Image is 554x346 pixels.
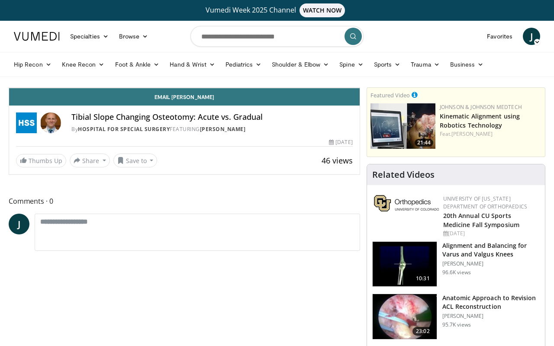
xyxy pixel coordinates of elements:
[372,170,435,180] h4: Related Videos
[415,139,433,147] span: 21:44
[65,28,114,45] a: Specialties
[114,28,154,45] a: Browse
[412,274,433,283] span: 10:31
[373,294,437,339] img: fu_1.png.150x105_q85_crop-smart_upscale.jpg
[16,154,66,167] a: Thumbs Up
[9,214,29,234] a: J
[406,56,445,73] a: Trauma
[440,130,541,138] div: Feat.
[15,3,539,17] a: Vumedi Week 2025 ChannelWATCH NOW
[523,28,540,45] a: J
[372,294,540,340] a: 23:02 Anatomic Approach to Revision ACL Reconstruction [PERSON_NAME] 95.7K views
[16,112,37,133] img: Hospital for Special Surgery
[412,327,433,336] span: 23:02
[442,269,471,276] p: 96.6K views
[322,155,353,166] span: 46 views
[300,3,345,17] span: WATCH NOW
[329,138,352,146] div: [DATE]
[9,88,360,106] a: Email [PERSON_NAME]
[370,103,435,149] a: 21:44
[440,103,522,111] a: Johnson & Johnson MedTech
[70,154,110,167] button: Share
[220,56,267,73] a: Pediatrics
[451,130,493,138] a: [PERSON_NAME]
[9,195,360,207] span: Comments 0
[442,260,540,267] p: [PERSON_NAME]
[442,313,540,320] p: [PERSON_NAME]
[71,112,353,122] h4: Tibial Slope Changing Osteotomy: Acute vs. Gradual
[40,112,61,133] img: Avatar
[482,28,518,45] a: Favorites
[57,56,110,73] a: Knee Recon
[374,195,439,211] img: 355603a8-37da-49b6-856f-e00d7e9307d3.png.150x105_q85_autocrop_double_scale_upscale_version-0.2.png
[443,230,538,237] div: [DATE]
[442,294,540,311] h3: Anatomic Approach to Revision ACL Reconstruction
[190,26,364,47] input: Search topics, interventions
[9,56,57,73] a: Hip Recon
[113,154,158,167] button: Save to
[372,241,540,287] a: 10:31 Alignment and Balancing for Varus and Valgus Knees [PERSON_NAME] 96.6K views
[442,241,540,259] h3: Alignment and Balancing for Varus and Valgus Knees
[164,56,220,73] a: Hand & Wrist
[78,125,170,133] a: Hospital for Special Surgery
[267,56,334,73] a: Shoulder & Elbow
[373,242,437,287] img: 38523_0000_3.png.150x105_q85_crop-smart_upscale.jpg
[14,32,60,41] img: VuMedi Logo
[370,103,435,149] img: 85482610-0380-4aae-aa4a-4a9be0c1a4f1.150x105_q85_crop-smart_upscale.jpg
[445,56,489,73] a: Business
[443,195,527,210] a: University of [US_STATE] Department of Orthopaedics
[443,211,519,229] a: 20th Annual CU Sports Medicine Fall Symposium
[71,125,353,133] div: By FEATURING
[442,321,471,328] p: 95.7K views
[334,56,368,73] a: Spine
[110,56,165,73] a: Foot & Ankle
[370,91,410,99] small: Featured Video
[440,112,520,129] a: Kinematic Alignment using Robotics Technology
[200,125,246,133] a: [PERSON_NAME]
[369,56,406,73] a: Sports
